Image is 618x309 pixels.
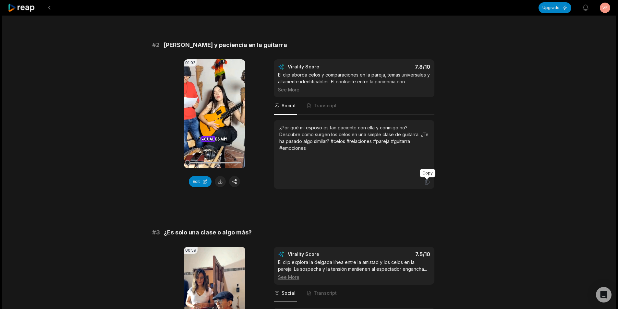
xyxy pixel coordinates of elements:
[274,285,434,302] nav: Tabs
[282,290,296,296] span: Social
[152,41,160,50] span: # 2
[189,176,212,187] button: Edit
[278,259,430,280] div: El clip explora la delgada línea entre la amistad y los celos en la pareja. La sospecha y la tens...
[278,274,430,280] div: See More
[164,228,252,237] span: ¿Es solo una clase o algo más?
[539,2,571,13] button: Upgrade
[274,97,434,115] nav: Tabs
[164,41,287,50] span: [PERSON_NAME] y paciencia en la guitarra
[288,251,357,257] div: Virality Score
[360,64,430,70] div: 7.8 /10
[314,102,337,109] span: Transcript
[184,59,245,168] video: Your browser does not support mp4 format.
[152,228,160,237] span: # 3
[279,124,429,151] div: ¿Por qué mi esposo es tan paciente con ella y conmigo no? Descubre cómo surgen los celos en una s...
[314,290,337,296] span: Transcript
[596,287,612,303] div: Open Intercom Messenger
[420,169,435,177] div: Copy
[360,251,430,257] div: 7.5 /10
[282,102,296,109] span: Social
[288,64,357,70] div: Virality Score
[278,71,430,93] div: El clip aborda celos y comparaciones en la pareja, temas universales y altamente identificables. ...
[278,86,430,93] div: See More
